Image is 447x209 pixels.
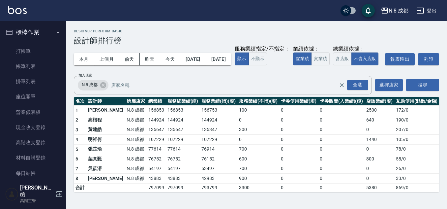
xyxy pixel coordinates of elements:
td: 43883 [166,174,200,184]
td: N.8 成都 [125,154,147,164]
td: 105 / 0 [394,135,439,145]
td: 5380 [365,183,394,192]
th: 卡券使用業績(虛) [279,97,318,106]
th: 卡券販賣(入業績)(虛) [318,97,365,106]
button: 不顯示 [249,52,267,65]
td: 54197 [166,164,200,174]
td: 0 [318,125,365,135]
div: N.8 成都 [78,80,108,90]
td: 207 / 0 [394,125,439,135]
td: 156853 [166,105,200,115]
button: Open [346,79,370,91]
button: 報表匯出 [385,53,415,65]
td: 135647 [166,125,200,135]
td: 0 [318,183,365,192]
button: 不含入店販 [351,52,379,65]
td: [PERSON_NAME] [86,105,125,115]
td: 107229 [200,135,237,145]
td: 53497 [200,164,237,174]
h2: Designer Perform Basic [74,29,439,33]
th: 服務業績(指)(虛) [200,97,237,106]
table: a dense table [74,97,439,192]
td: 135647 [147,125,166,135]
img: Logo [8,6,27,14]
button: 含店販 [333,52,351,65]
td: 300 [237,125,279,135]
td: 0 [365,144,394,154]
th: 設計師 [86,97,125,106]
td: 54197 [147,164,166,174]
td: 144924 [200,115,237,125]
div: 全選 [347,80,368,90]
span: 1 [75,108,78,113]
td: 600 [237,154,279,164]
td: 0 [279,164,318,174]
td: 0 [318,135,365,145]
a: 掛單列表 [3,74,63,89]
td: 高楷程 [86,115,125,125]
td: 900 [237,174,279,184]
td: 156753 [200,105,237,115]
button: 登出 [414,5,439,17]
button: 虛業績 [293,52,312,65]
td: 107229 [147,135,166,145]
a: 座位開單 [3,89,63,104]
td: N.8 成都 [125,105,147,115]
a: 營業儀表板 [3,105,63,120]
th: 互助使用(點數/金額) [394,97,439,106]
button: 上個月 [94,53,119,65]
button: 前天 [119,53,140,65]
a: 帳單列表 [3,59,63,74]
p: 高階主管 [20,198,54,204]
td: 107229 [166,135,200,145]
td: 797099 [147,183,166,192]
button: N.8 成都 [378,4,411,17]
button: 搜尋 [406,79,439,91]
td: 797099 [166,183,200,192]
div: 總業績依據： [333,46,382,52]
span: 3 [75,127,78,132]
td: 800 [365,154,394,164]
div: N.8 成都 [389,7,408,15]
td: N.8 成都 [125,135,147,145]
td: 76152 [200,154,237,164]
td: 144924 [147,115,166,125]
a: 高階收支登錄 [3,135,63,150]
td: 0 [318,154,365,164]
td: 3300 [237,183,279,192]
label: 加入店家 [78,73,92,78]
td: 0 [279,105,318,115]
td: 33 / 0 [394,174,439,184]
td: 0 [318,174,365,184]
th: 名次 [74,97,86,106]
td: N.8 成都 [125,125,147,135]
td: 0 [318,164,365,174]
span: 8 [75,176,78,181]
th: 服務總業績(虛) [166,97,200,106]
td: 190 / 0 [394,115,439,125]
td: 0 [279,183,318,192]
td: 77614 [166,144,200,154]
th: 店販業績(虛) [365,97,394,106]
td: 76914 [200,144,237,154]
td: N.8 成都 [125,174,147,184]
td: 明祥何 [86,135,125,145]
input: 店家名稱 [109,79,350,91]
button: save [362,4,375,17]
td: 2500 [365,105,394,115]
span: 6 [75,156,78,161]
td: 76752 [166,154,200,164]
td: 100 [237,105,279,115]
td: 0 [237,135,279,145]
td: 0 [279,135,318,145]
div: 服務業績指定/不指定： [235,46,290,52]
td: [PERSON_NAME] [86,174,125,184]
td: 0 [318,105,365,115]
th: 服務業績(不指)(虛) [237,97,279,106]
button: 昨天 [140,53,160,65]
td: 合計 [74,183,86,192]
td: 吳苡溶 [86,164,125,174]
td: 黃建皓 [86,125,125,135]
button: 櫃檯作業 [3,24,63,41]
td: 793799 [200,183,237,192]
